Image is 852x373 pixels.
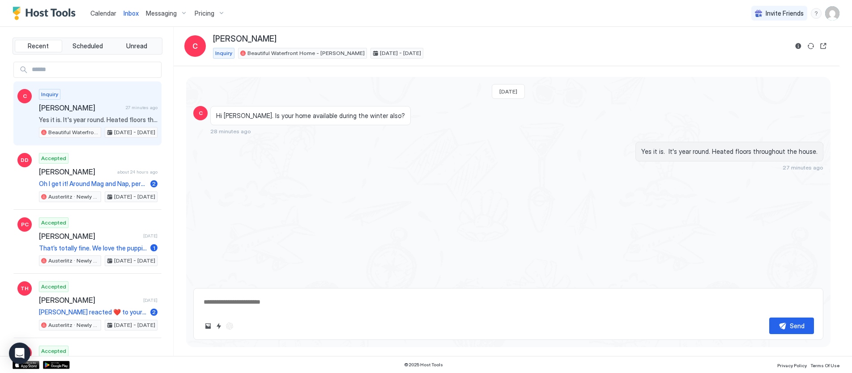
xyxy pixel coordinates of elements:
[783,164,823,171] span: 27 minutes ago
[777,363,807,368] span: Privacy Policy
[117,169,158,175] span: about 24 hours ago
[114,128,155,136] span: [DATE] - [DATE]
[39,116,158,124] span: Yes it is. It's year round. Heated floors throughout the house.
[13,38,162,55] div: tab-group
[15,40,62,52] button: Recent
[41,219,66,227] span: Accepted
[777,360,807,369] a: Privacy Policy
[114,321,155,329] span: [DATE] - [DATE]
[39,180,147,188] span: Oh I get it! Around Mag and Nap, perfect! Thanks!
[39,296,140,305] span: [PERSON_NAME]
[199,109,203,117] span: C
[216,112,405,120] span: Hi [PERSON_NAME]. Is your home available during the winter also?
[810,363,839,368] span: Terms Of Use
[805,41,816,51] button: Sync reservation
[39,244,147,252] span: That’s totally fine. We love the puppies too.
[41,154,66,162] span: Accepted
[114,193,155,201] span: [DATE] - [DATE]
[146,9,177,17] span: Messaging
[13,7,80,20] a: Host Tools Logo
[64,40,111,52] button: Scheduled
[90,9,116,17] span: Calendar
[41,90,58,98] span: Inquiry
[21,220,29,229] span: PC
[380,49,421,57] span: [DATE] - [DATE]
[143,233,158,239] span: [DATE]
[126,105,158,110] span: 27 minutes ago
[152,180,156,187] span: 2
[766,9,804,17] span: Invite Friends
[39,232,140,241] span: [PERSON_NAME]
[48,128,99,136] span: Beautiful Waterfront Home - [PERSON_NAME]
[28,42,49,50] span: Recent
[210,128,251,135] span: 28 minutes ago
[124,9,139,17] span: Inbox
[143,297,158,303] span: [DATE]
[48,193,99,201] span: Austerlitz · Newly Renovated 2 bd 1 block from Magazine St!
[126,42,147,50] span: Unread
[811,8,822,19] div: menu
[153,245,155,251] span: 1
[39,167,114,176] span: [PERSON_NAME]
[39,308,147,316] span: [PERSON_NAME] reacted ❤️ to your message
[810,360,839,369] a: Terms Of Use
[213,34,277,44] span: [PERSON_NAME]
[247,49,365,57] span: Beautiful Waterfront Home - [PERSON_NAME]
[13,361,39,369] a: App Store
[818,41,829,51] button: Open reservation
[48,321,99,329] span: Austerlitz · Newly Renovated 2 bd 1 block from Magazine St!
[790,321,805,331] div: Send
[21,156,29,164] span: DD
[203,321,213,331] button: Upload image
[21,284,29,292] span: TH
[195,9,214,17] span: Pricing
[825,6,839,21] div: User profile
[114,257,155,265] span: [DATE] - [DATE]
[23,92,27,100] span: C
[28,62,161,77] input: Input Field
[43,361,70,369] a: Google Play Store
[499,88,517,95] span: [DATE]
[41,283,66,291] span: Accepted
[41,347,66,355] span: Accepted
[113,40,160,52] button: Unread
[213,321,224,331] button: Quick reply
[39,103,122,112] span: [PERSON_NAME]
[152,309,156,315] span: 2
[793,41,804,51] button: Reservation information
[192,41,198,51] span: C
[90,8,116,18] a: Calendar
[48,257,99,265] span: Austerlitz · Newly Renovated 2 bd 1 block from Magazine St!
[72,42,103,50] span: Scheduled
[9,343,30,364] div: Open Intercom Messenger
[124,8,139,18] a: Inbox
[769,318,814,334] button: Send
[641,148,818,156] span: Yes it is. It's year round. Heated floors throughout the house.
[404,362,443,368] span: © 2025 Host Tools
[215,49,232,57] span: Inquiry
